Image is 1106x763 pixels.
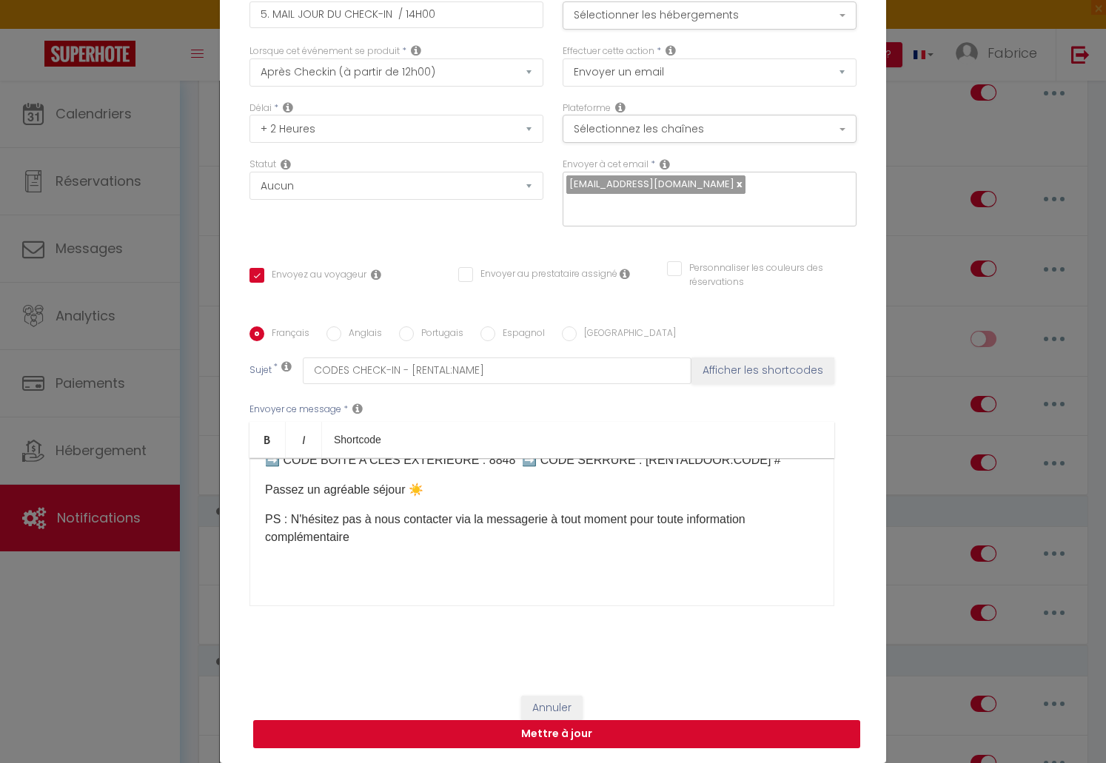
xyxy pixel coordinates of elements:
button: Mettre à jour [253,720,860,748]
p: ​ [265,558,819,576]
a: Bold [249,422,286,457]
i: Envoyer au prestataire si il est assigné [620,268,630,280]
i: Action Channel [615,101,626,113]
a: Shortcode [322,422,393,457]
p: PS : N'hésitez pas à nous contacter via la messagerie à tout moment pour toute information complé... [265,511,819,546]
label: Portugais [414,326,463,343]
button: Afficher les shortcodes [691,357,834,384]
label: [GEOGRAPHIC_DATA] [577,326,676,343]
label: Envoyer à cet email [563,158,648,172]
label: Anglais [341,326,382,343]
label: Espagnol [495,326,545,343]
button: Sélectionnez les chaînes [563,115,857,143]
label: Lorsque cet événement se produit [249,44,400,58]
i: Action Time [283,101,293,113]
label: Sujet [249,363,272,379]
button: Sélectionner les hébergements [563,1,857,30]
label: Plateforme [563,101,611,115]
i: Booking status [281,158,291,170]
p: ➡️ CODE BOITE A CLES EXTERIEURE : 8848 ➡️ CODE SERRURE : [RENTALDOOR:CODE]​ # [265,451,819,469]
label: Envoyer ce message [249,403,341,417]
p: Passez un agréable séjour ☀️ [265,481,819,499]
i: Envoyer au voyageur [371,269,381,280]
span: [EMAIL_ADDRESS][DOMAIN_NAME] [569,177,734,191]
i: Action Type [666,44,676,56]
label: Délai [249,101,272,115]
i: Message [352,403,363,414]
i: Recipient [660,158,670,170]
i: Subject [281,360,292,372]
i: Event Occur [411,44,421,56]
label: Effectuer cette action [563,44,654,58]
button: Annuler [521,696,583,721]
label: Statut [249,158,276,172]
label: Français [264,326,309,343]
a: Italic [286,422,322,457]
